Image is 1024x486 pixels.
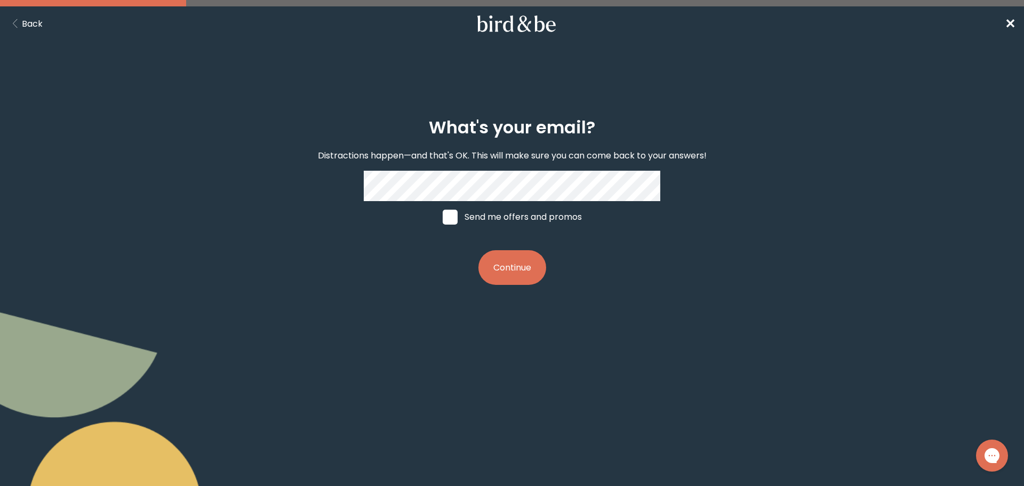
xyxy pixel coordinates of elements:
iframe: Gorgias live chat messenger [971,436,1013,475]
button: Continue [478,250,546,285]
button: Back Button [9,17,43,30]
a: ✕ [1005,14,1015,33]
h2: What's your email? [429,115,595,140]
span: ✕ [1005,15,1015,33]
p: Distractions happen—and that's OK. This will make sure you can come back to your answers! [318,149,707,162]
label: Send me offers and promos [433,201,592,233]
